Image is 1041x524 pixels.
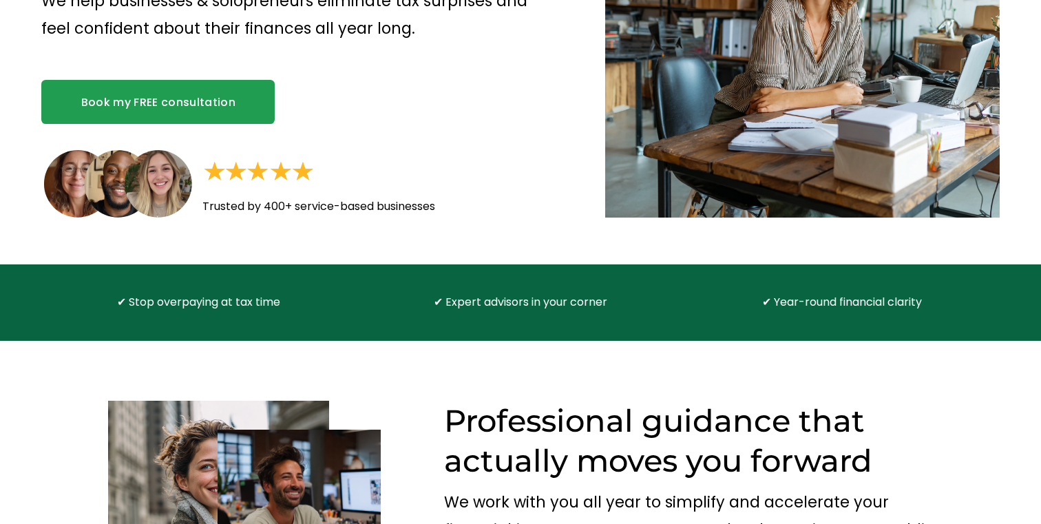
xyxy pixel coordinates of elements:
p: Trusted by 400+ service-based businesses [202,197,516,217]
p: ✔ Year-round financial clarity [726,293,960,313]
p: ✔ Stop overpaying at tax time [82,293,316,313]
a: Book my FREE consultation [41,80,275,124]
h2: Professional guidance that actually moves you forward [444,401,959,481]
p: ✔ Expert advisors in your corner [403,293,638,313]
